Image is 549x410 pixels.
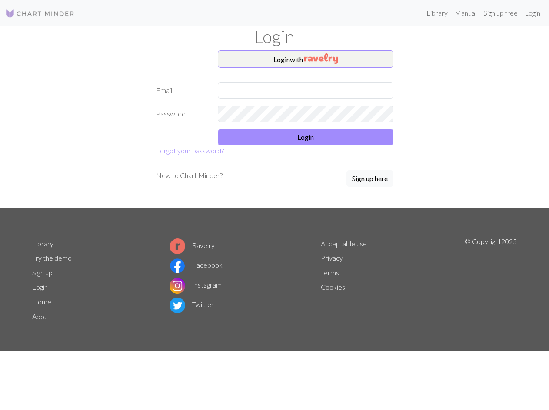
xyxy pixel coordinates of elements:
[151,106,213,122] label: Password
[170,241,215,249] a: Ravelry
[5,8,75,19] img: Logo
[321,283,345,291] a: Cookies
[170,258,185,274] img: Facebook logo
[304,53,338,64] img: Ravelry
[170,300,214,308] a: Twitter
[32,239,53,248] a: Library
[32,268,53,277] a: Sign up
[465,236,517,324] p: © Copyright 2025
[32,312,50,321] a: About
[346,170,393,188] a: Sign up here
[218,50,393,68] button: Loginwith
[321,239,367,248] a: Acceptable use
[156,146,224,155] a: Forgot your password?
[32,283,48,291] a: Login
[170,298,185,313] img: Twitter logo
[321,254,343,262] a: Privacy
[170,238,185,254] img: Ravelry logo
[521,4,544,22] a: Login
[170,281,222,289] a: Instagram
[27,26,522,47] h1: Login
[170,278,185,294] img: Instagram logo
[451,4,480,22] a: Manual
[218,129,393,145] button: Login
[170,261,223,269] a: Facebook
[423,4,451,22] a: Library
[321,268,339,277] a: Terms
[480,4,521,22] a: Sign up free
[32,254,72,262] a: Try the demo
[151,82,213,99] label: Email
[32,298,51,306] a: Home
[346,170,393,187] button: Sign up here
[156,170,223,181] p: New to Chart Minder?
